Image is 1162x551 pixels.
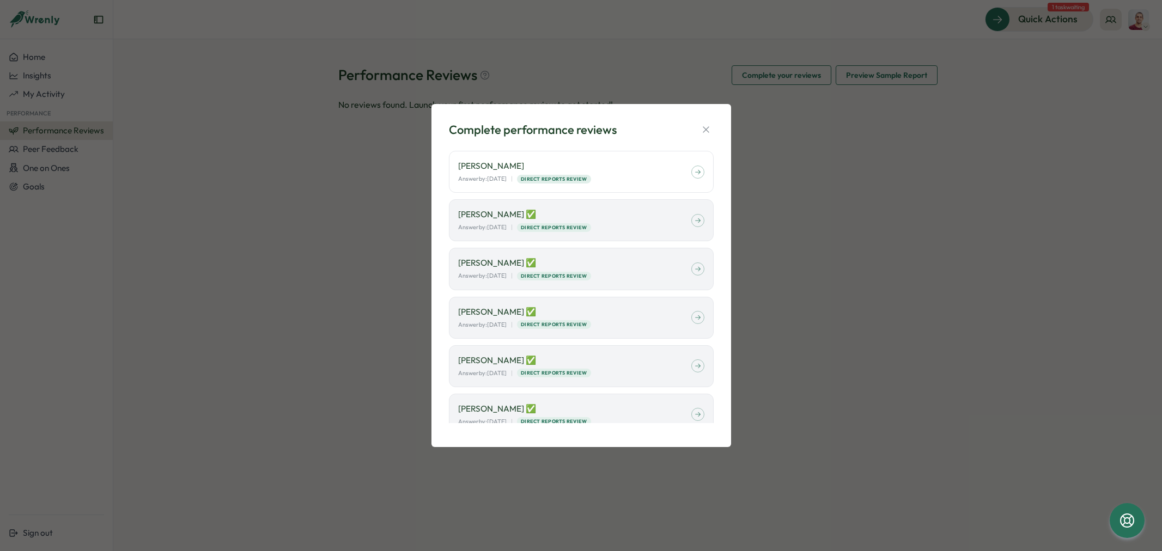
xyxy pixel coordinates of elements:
p: | [511,417,513,426]
p: Answer by: [DATE] [458,174,507,183]
div: Complete performance reviews [449,121,617,138]
p: [PERSON_NAME] ✅ [458,257,691,269]
span: Direct Reports Review [521,369,587,377]
p: Answer by: [DATE] [458,417,507,426]
p: | [511,271,513,280]
a: [PERSON_NAME] ✅Answerby:[DATE]|Direct Reports Review [449,248,714,290]
p: Answer by: [DATE] [458,369,507,378]
p: [PERSON_NAME] [458,160,691,172]
a: [PERSON_NAME] Answerby:[DATE]|Direct Reports Review [449,151,714,193]
p: | [511,369,513,378]
p: [PERSON_NAME] ✅ [458,209,691,221]
span: Direct Reports Review [521,224,587,231]
span: Direct Reports Review [521,321,587,328]
a: [PERSON_NAME] ✅Answerby:[DATE]|Direct Reports Review [449,297,714,339]
p: Answer by: [DATE] [458,271,507,280]
p: | [511,174,513,183]
span: Direct Reports Review [521,272,587,280]
p: Answer by: [DATE] [458,223,507,232]
p: [PERSON_NAME] ✅ [458,306,691,318]
p: [PERSON_NAME] ✅ [458,354,691,366]
span: Direct Reports Review [521,175,587,183]
p: | [511,223,513,232]
p: [PERSON_NAME] ✅ [458,403,691,415]
a: [PERSON_NAME] ✅Answerby:[DATE]|Direct Reports Review [449,199,714,241]
span: Direct Reports Review [521,418,587,425]
a: [PERSON_NAME] ✅Answerby:[DATE]|Direct Reports Review [449,345,714,387]
p: | [511,320,513,329]
a: [PERSON_NAME] ✅Answerby:[DATE]|Direct Reports Review [449,394,714,436]
p: Answer by: [DATE] [458,320,507,329]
